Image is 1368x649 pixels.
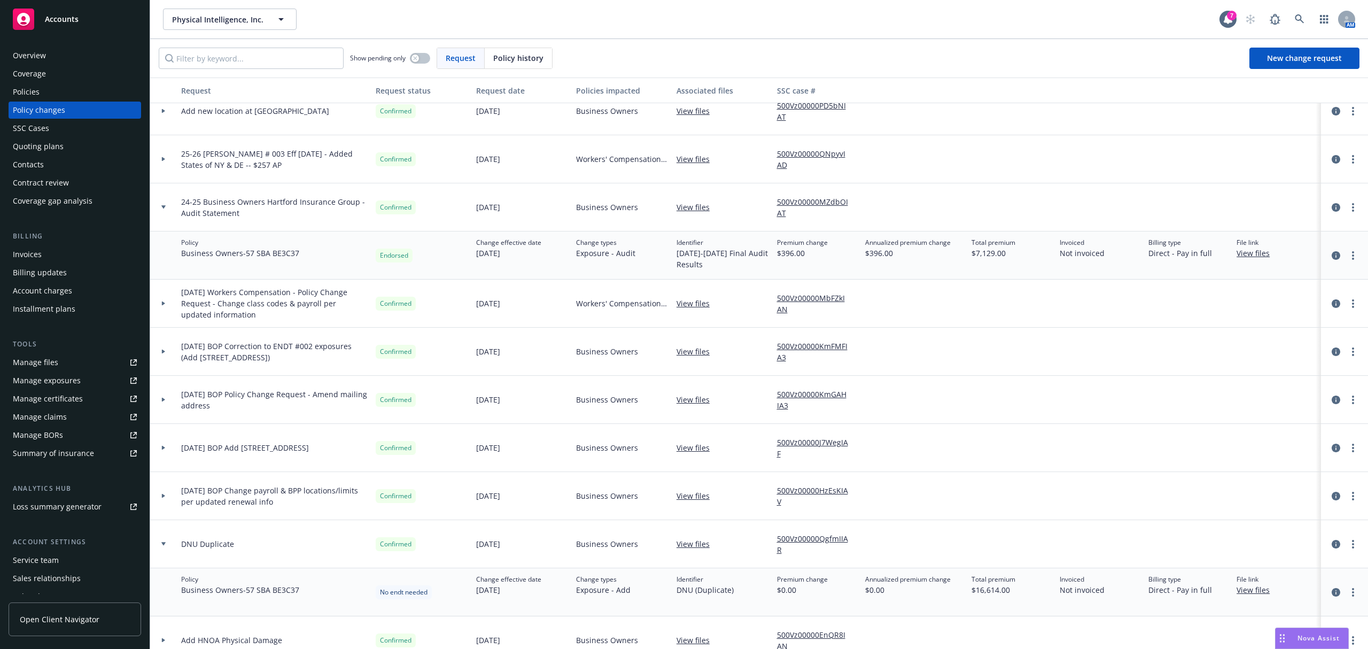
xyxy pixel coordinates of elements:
[181,287,367,320] span: [DATE] Workers Compensation - Policy Change Request - Change class codes & payroll per updated in...
[1227,11,1237,20] div: 7
[181,238,299,248] span: Policy
[1264,9,1286,30] a: Report a Bug
[9,231,141,242] div: Billing
[677,202,718,213] a: View files
[865,575,951,584] span: Annualized premium change
[476,248,541,259] span: [DATE]
[9,339,141,350] div: Tools
[1330,201,1342,214] a: circleInformation
[1240,9,1261,30] a: Start snowing
[1347,201,1359,214] a: more
[45,15,79,24] span: Accounts
[172,14,265,25] span: Physical Intelligence, Inc.
[181,442,309,453] span: [DATE] BOP Add [STREET_ADDRESS]
[1347,249,1359,262] a: more
[576,238,635,248] span: Change types
[777,389,857,411] a: 500Vz00000KmGAHIA3
[150,520,177,568] div: Toggle Row Expanded
[1347,442,1359,454] a: more
[971,238,1015,248] span: Total premium
[1060,238,1105,248] span: Invoiced
[150,135,177,183] div: Toggle Row Expanded
[476,238,541,248] span: Change effective date
[472,78,572,103] button: Request date
[9,282,141,299] a: Account charges
[576,346,638,357] span: Business Owners
[865,238,951,248] span: Annualized premium change
[181,485,367,507] span: [DATE] BOP Change payroll & BPP locations/limits per updated renewal info
[1275,628,1349,649] button: Nova Assist
[1330,393,1342,406] a: circleInformation
[777,238,828,248] span: Premium change
[150,280,177,328] div: Toggle Row Expanded
[1237,238,1278,248] span: File link
[1347,634,1359,647] a: more
[9,83,141,101] a: Policies
[13,282,72,299] div: Account charges
[677,346,718,357] a: View files
[13,138,64,155] div: Quoting plans
[13,102,65,119] div: Policy changes
[677,298,718,309] a: View files
[576,442,638,453] span: Business Owners
[476,298,500,309] span: [DATE]
[677,584,734,596] span: DNU (Duplicate)
[163,9,297,30] button: Physical Intelligence, Inc.
[9,408,141,426] a: Manage claims
[773,78,861,103] button: SSC case #
[181,85,367,96] div: Request
[13,588,74,605] div: Related accounts
[476,635,500,646] span: [DATE]
[576,575,631,584] span: Change types
[576,202,638,213] span: Business Owners
[181,248,299,259] span: Business Owners - 57 SBA BE3C37
[181,538,234,550] span: DNU Duplicate
[1347,586,1359,599] a: more
[380,539,411,549] span: Confirmed
[1060,575,1105,584] span: Invoiced
[1148,575,1212,584] span: Billing type
[1330,297,1342,310] a: circleInformation
[677,248,768,270] span: [DATE]-[DATE] Final Audit Results
[572,78,672,103] button: Policies impacted
[1330,490,1342,503] a: circleInformation
[865,248,951,259] span: $396.00
[181,196,367,219] span: 24-25 Business Owners Hartford Insurance Group - Audit Statement
[576,298,668,309] span: Workers' Compensation - Workers Compensation
[13,390,83,407] div: Manage certificates
[380,299,411,308] span: Confirmed
[9,445,141,462] a: Summary of insurance
[9,570,141,587] a: Sales relationships
[576,635,638,646] span: Business Owners
[9,300,141,318] a: Installment plans
[9,47,141,64] a: Overview
[9,174,141,191] a: Contract review
[181,105,329,117] span: Add new location at [GEOGRAPHIC_DATA]
[150,472,177,520] div: Toggle Row Expanded
[13,408,67,426] div: Manage claims
[476,442,500,453] span: [DATE]
[576,85,668,96] div: Policies impacted
[13,498,102,515] div: Loss summary generator
[446,52,476,64] span: Request
[9,537,141,547] div: Account settings
[777,292,857,315] a: 500Vz00000MbFZkIAN
[777,533,857,555] a: 500Vz00000QgfmIIAR
[13,174,69,191] div: Contract review
[150,376,177,424] div: Toggle Row Expanded
[9,156,141,173] a: Contacts
[9,138,141,155] a: Quoting plans
[1347,538,1359,551] a: more
[13,570,81,587] div: Sales relationships
[13,552,59,569] div: Service team
[476,202,500,213] span: [DATE]
[672,78,773,103] button: Associated files
[1330,442,1342,454] a: circleInformation
[677,238,768,248] span: Identifier
[1148,584,1212,596] span: Direct - Pay in full
[9,102,141,119] a: Policy changes
[1347,345,1359,358] a: more
[150,568,177,616] div: Toggle Row Expanded
[777,575,828,584] span: Premium change
[13,372,81,389] div: Manage exposures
